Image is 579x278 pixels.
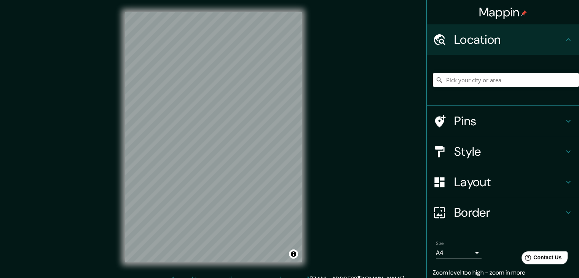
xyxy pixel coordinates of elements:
h4: Location [454,32,564,47]
h4: Pins [454,113,564,129]
input: Pick your city or area [433,73,579,87]
canvas: Map [125,12,302,262]
h4: Layout [454,174,564,190]
div: A4 [436,247,482,259]
label: Size [436,240,444,247]
h4: Border [454,205,564,220]
div: Location [427,24,579,55]
button: Toggle attribution [289,249,298,259]
iframe: Help widget launcher [511,248,571,270]
h4: Mappin [479,5,527,20]
h4: Style [454,144,564,159]
p: Zoom level too high - zoom in more [433,268,573,277]
div: Pins [427,106,579,136]
div: Border [427,197,579,228]
div: Layout [427,167,579,197]
div: Style [427,136,579,167]
img: pin-icon.png [521,10,527,16]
